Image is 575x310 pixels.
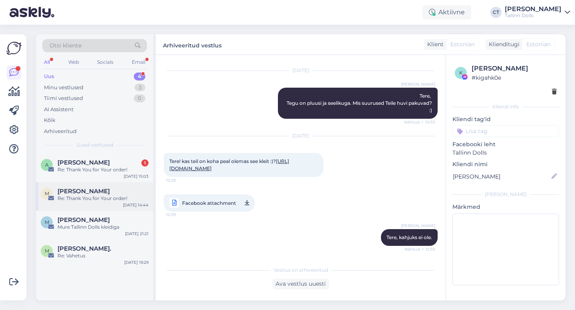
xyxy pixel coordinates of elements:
p: Kliendi tag'id [452,115,559,124]
div: 1 [141,159,149,167]
div: 4 [134,73,145,80]
div: 3 [135,84,145,92]
span: Marie Ustav [57,216,110,224]
div: Aktiivne [422,5,471,20]
div: [DATE] 21:21 [125,231,149,237]
div: Uus [44,73,54,80]
span: Marit Laats [57,188,110,195]
span: 12:29 [166,177,196,183]
span: Nähtud ✓ 10:33 [404,119,435,125]
div: Tiimi vestlused [44,94,83,102]
div: CT [490,7,502,18]
div: Kliendi info [452,103,559,110]
div: [DATE] [164,67,438,74]
div: Re: Thank You for Your order! [57,195,149,202]
div: Re: Thank You for Your order! [57,166,149,173]
p: Tallinn Dolls [452,149,559,157]
div: Web [67,57,81,67]
a: [PERSON_NAME]Tallinn Dolls [505,6,570,19]
span: 12:29 [166,210,196,220]
div: Klienditugi [486,40,519,49]
div: # kigahk0e [472,73,557,82]
div: [DATE] 14:44 [123,202,149,208]
span: Aina Silberk [57,159,110,166]
div: [DATE] [164,132,438,139]
span: [PERSON_NAME] [401,223,435,229]
span: A [45,162,49,168]
div: All [42,57,52,67]
p: Märkmed [452,203,559,211]
div: Arhiveeritud [44,128,77,135]
span: Vestlus on arhiveeritud [274,267,328,274]
span: M [45,190,49,196]
div: Socials [95,57,115,67]
a: Facebook attachment12:29 [164,194,255,212]
div: Email [130,57,147,67]
span: Marina Kob. [57,245,111,252]
div: 0 [134,94,145,102]
span: M [45,219,49,225]
div: Mure Tallinn Dolls kleidiga [57,224,149,231]
span: Nähtud ✓ 12:33 [404,246,435,252]
img: Askly Logo [6,41,22,56]
span: Uued vestlused [76,141,113,149]
div: Tallinn Dolls [505,12,561,19]
span: Tere! kas teil on koha peal olemas see kleit :)? [169,158,289,171]
p: Kliendi nimi [452,160,559,169]
div: Re: Vahetus [57,252,149,259]
div: Minu vestlused [44,84,83,92]
span: Otsi kliente [50,41,81,50]
div: Ava vestlus uuesti [272,279,329,289]
span: Tere, kahjuks ei ole. [387,234,432,240]
span: Tere, Tegu on pluusi ja seelikuga. Mis suurused Teile huvi pakuvad? :) [287,93,433,113]
span: Estonian [450,40,475,49]
p: Facebooki leht [452,140,559,149]
input: Lisa nimi [453,172,550,181]
div: AI Assistent [44,106,73,114]
div: [PERSON_NAME] [505,6,561,12]
span: [PERSON_NAME] [401,81,435,87]
span: k [459,70,463,76]
span: M [45,248,49,254]
div: Kõik [44,116,56,124]
input: Lisa tag [452,125,559,137]
div: [DATE] 15:03 [124,173,149,179]
div: [PERSON_NAME] [452,191,559,198]
span: Estonian [526,40,551,49]
div: [DATE] 19:29 [124,259,149,265]
span: Facebook attachment [182,198,236,208]
div: [PERSON_NAME] [472,64,557,73]
label: Arhiveeritud vestlus [163,39,222,50]
div: Klient [424,40,444,49]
